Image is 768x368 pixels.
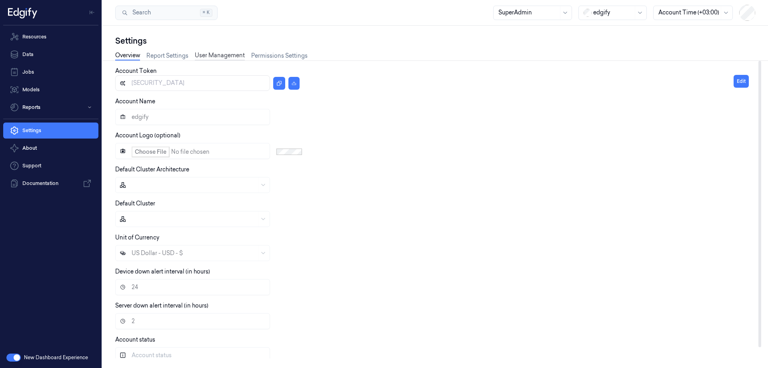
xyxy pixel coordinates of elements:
button: About [3,140,98,156]
button: Toggle Navigation [86,6,98,19]
input: Server down alert interval (in hours) [115,313,270,329]
input: Account Logo (optional) [115,143,270,159]
span: Search [129,8,151,17]
a: Permissions Settings [251,52,308,60]
a: Overview [115,51,140,60]
input: Account Name [115,109,270,125]
input: Device down alert interval (in hours) [115,279,270,295]
a: Support [3,158,98,174]
a: Report Settings [146,52,188,60]
a: Settings [3,123,98,139]
a: Models [3,82,98,98]
a: Resources [3,29,98,45]
label: Account status [115,336,155,343]
button: Search⌘K [115,6,218,20]
a: User Management [195,51,245,60]
label: Device down alert interval (in hours) [115,268,210,275]
label: Server down alert interval (in hours) [115,302,208,309]
label: Account Logo (optional) [115,132,180,139]
label: Account Token [115,67,157,74]
label: Account Name [115,98,155,105]
label: Default Cluster [115,200,155,207]
div: Settings [115,35,755,46]
button: Reports [3,99,98,115]
a: Documentation [3,175,98,191]
label: Default Cluster Architecture [115,166,189,173]
button: Edit [734,75,749,88]
a: Data [3,46,98,62]
label: Unit of Currency [115,234,159,241]
input: Account status [115,347,270,363]
a: Jobs [3,64,98,80]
